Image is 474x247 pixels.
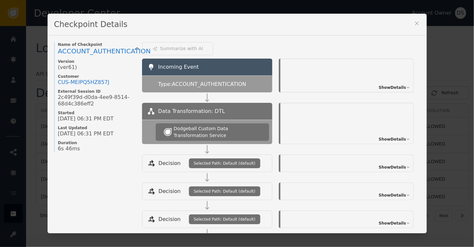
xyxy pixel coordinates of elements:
span: [DATE] 06:31 PM EDT [58,116,114,122]
span: Show Details [379,164,406,170]
div: Checkpoint Details [48,14,427,35]
span: Version [58,59,136,64]
span: Decision [159,159,181,167]
span: External Session ID [58,89,136,94]
div: Dodgeball Custom Data Transformation Service [174,125,261,139]
span: 2c49f39d-d0da-4ee9-8514-68d4c386eff2 [58,94,136,107]
span: Type: ACCOUNT_AUTHENTICATION [158,80,246,88]
span: Started [58,110,136,116]
span: (ver 61 ) [58,64,77,71]
span: Incoming Event [158,64,199,70]
span: Last Updated [58,125,136,130]
span: Show Details [379,136,406,142]
span: Selected Path: Default (default) [194,160,255,166]
div: CUS- MEIPQ5HZ857J [58,79,109,86]
span: Data Transformation: DTL [158,107,225,115]
span: Duration [58,140,136,145]
span: Show Details [379,192,406,198]
a: ACCOUNT_AUTHENTICATION [58,47,136,56]
span: Show Details [379,220,406,226]
span: 6s 46ms [58,145,80,152]
span: ACCOUNT_AUTHENTICATION [58,47,151,55]
span: Decision [159,187,181,195]
span: Selected Path: Default (default) [194,216,255,222]
span: [DATE] 06:31 PM EDT [58,130,114,137]
span: Decision [159,215,181,223]
span: Name of Checkpoint [58,42,136,47]
a: CUS-MEIPQ5HZ857J [58,79,109,86]
span: Selected Path: Default (default) [194,188,255,194]
span: Customer [58,74,136,79]
span: Show Details [379,85,406,90]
